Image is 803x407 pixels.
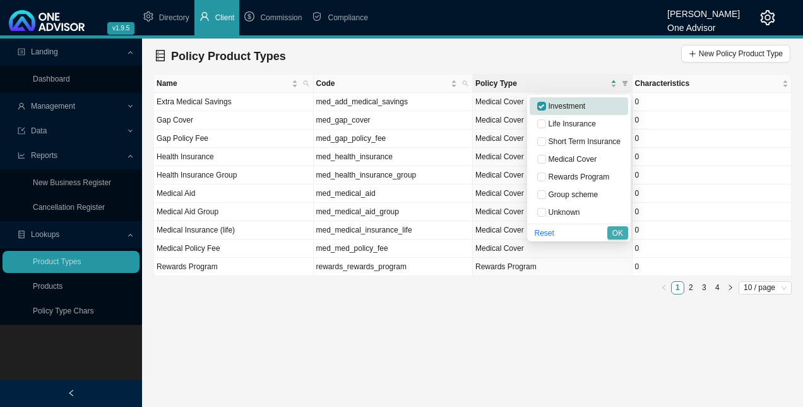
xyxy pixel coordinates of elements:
li: 4 [711,281,724,295]
span: v1.9.5 [107,22,134,35]
td: med_medical_insurance_life [314,221,473,240]
li: 2 [684,281,698,295]
td: Medical Aid Group [154,203,314,221]
li: Next Page [724,281,737,295]
td: Rewards Program [154,258,314,276]
span: dollar [244,11,254,21]
a: 4 [711,282,723,294]
span: search [303,80,309,87]
span: Investment [546,102,586,111]
span: Compliance [328,13,367,22]
td: 0 [633,93,792,111]
span: Directory [159,13,189,22]
td: Medical Policy Fee [154,240,314,258]
span: right [727,284,734,291]
span: OK [612,227,623,240]
span: profile [18,48,25,56]
td: med_health_insurance [314,148,473,166]
span: Medical Cover [475,207,524,216]
td: med_add_medical_savings [314,93,473,111]
span: Rewards Program [546,173,610,181]
span: line-chart [18,152,25,159]
td: 0 [633,148,792,166]
span: 10 / page [744,282,787,294]
td: med_gap_policy_fee [314,130,473,148]
td: 0 [633,111,792,130]
th: Code [314,75,473,93]
span: database [18,231,25,238]
td: 0 [633,166,792,185]
span: setting [760,10,775,25]
span: Group scheme [546,190,598,199]
span: filter [622,80,628,87]
button: left [658,281,671,295]
td: Gap Cover [154,111,314,130]
a: Products [33,282,62,291]
td: Medical Insurance (life) [154,221,314,240]
span: Commission [260,13,302,22]
span: Life Insurance [546,119,596,128]
div: Page Size [739,281,792,295]
button: right [724,281,737,295]
span: Policy Type [475,77,608,90]
td: med_med_policy_fee [314,240,473,258]
span: Medical Cover [475,116,524,125]
span: search [462,80,468,87]
span: Medical Cover [475,226,524,234]
td: med_medical_aid_group [314,203,473,221]
li: Previous Page [658,281,671,295]
span: New Policy Product Type [699,47,783,60]
span: setting [143,11,153,21]
td: rewards_rewards_program [314,258,473,276]
a: Dashboard [33,75,70,83]
td: Health Insurance Group [154,166,314,185]
span: left [68,389,75,397]
td: 0 [633,221,792,240]
span: Medical Cover [475,244,524,253]
span: left [661,284,667,291]
span: search [460,75,471,92]
td: Health Insurance [154,148,314,166]
a: Product Types [33,257,81,266]
td: 0 [633,240,792,258]
span: filter [619,75,631,92]
a: 1 [672,282,684,294]
span: Client [215,13,235,22]
td: med_medical_aid [314,185,473,203]
span: plus [689,50,696,58]
td: med_health_insurance_group [314,166,473,185]
button: New Policy Product Type [681,45,790,63]
span: Management [31,102,75,111]
span: Medical Cover [475,189,524,198]
span: Data [31,126,47,135]
div: One Advisor [667,17,740,31]
img: 2df55531c6924b55f21c4cf5d4484680-logo-light.svg [9,10,85,31]
span: Medical Cover [475,97,524,106]
span: Rewards Program [475,262,537,271]
span: user [18,102,25,110]
td: 0 [633,203,792,221]
td: med_gap_cover [314,111,473,130]
span: Characteristics [635,77,780,90]
a: New Business Register [33,178,111,187]
span: Short Term Insurance [546,137,621,146]
span: import [18,127,25,135]
th: Name [154,75,314,93]
a: 2 [685,282,697,294]
span: user [199,11,210,21]
span: Lookups [31,230,59,239]
span: Policy Product Types [171,50,286,63]
td: Medical Aid [154,185,314,203]
span: Medical Cover [546,155,597,164]
td: Gap Policy Fee [154,130,314,148]
span: Unknown [546,208,580,217]
span: safety [312,11,322,21]
td: 0 [633,185,792,203]
span: Landing [31,47,58,56]
td: Extra Medical Savings [154,93,314,111]
a: Cancellation Register [33,203,105,212]
span: Medical Cover [475,152,524,161]
span: Code [316,77,449,90]
span: Medical Cover [475,171,524,179]
li: 1 [671,281,684,295]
